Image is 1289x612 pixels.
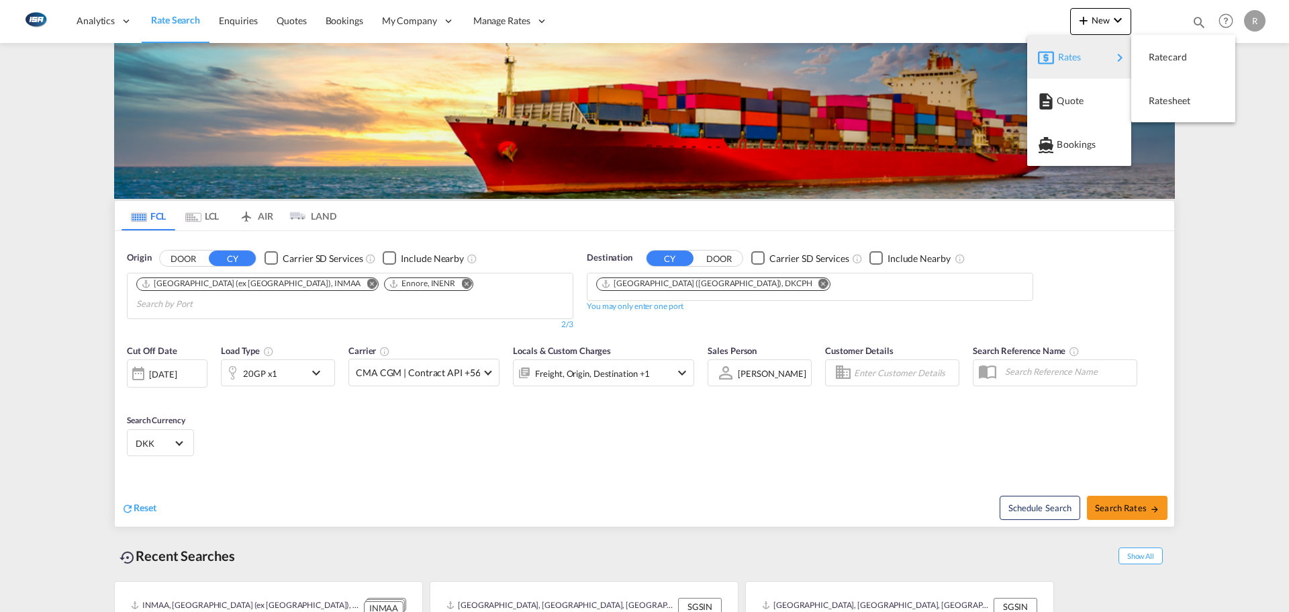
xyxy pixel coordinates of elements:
span: Rates [1058,44,1074,71]
div: Quote [1038,84,1120,118]
md-icon: icon-chevron-right [1112,50,1128,66]
span: Bookings [1057,131,1071,158]
div: Bookings [1038,128,1120,161]
button: Quote [1027,79,1131,122]
button: Bookings [1027,122,1131,166]
span: Quote [1057,87,1071,114]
